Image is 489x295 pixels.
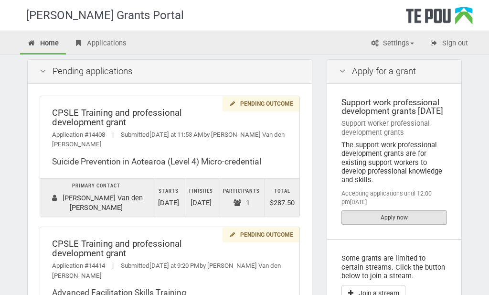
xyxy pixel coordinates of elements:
[52,157,287,167] div: Suicide Prevention in Aotearoa (Level 4) Micro-credential
[40,179,153,217] td: [PERSON_NAME] Van den [PERSON_NAME]
[153,179,184,217] td: [DATE]
[189,186,213,197] div: Finishes
[223,96,299,112] div: Pending outcome
[341,210,447,225] a: Apply now
[341,119,447,137] div: Support worker professional development grants
[52,239,287,259] div: CPSLE Training and professional development grant
[149,131,203,138] span: [DATE] at 11:53 AM
[223,186,260,197] div: Participants
[28,60,312,84] div: Pending applications
[341,254,447,280] p: Some grants are limited to certain streams. Click the button below to join a stream.
[327,60,461,84] div: Apply for a grant
[223,227,299,243] div: Pending outcome
[105,131,121,138] span: |
[67,33,134,55] a: Applications
[105,262,121,269] span: |
[341,98,447,116] div: Support work professional development grants [DATE]
[406,7,473,31] div: Te Pou Logo
[52,261,287,281] div: Application #14414 Submitted by [PERSON_NAME] Van den [PERSON_NAME]
[45,181,148,191] div: Primary contact
[265,179,299,217] td: $287.50
[341,141,447,185] div: The support work professional development grants are for existing support workers to develop prof...
[158,186,179,197] div: Starts
[52,130,287,150] div: Application #14408 Submitted by [PERSON_NAME] Van den [PERSON_NAME]
[422,33,475,55] a: Sign out
[341,189,447,207] div: Accepting applications until 12:00 pm[DATE]
[218,179,265,217] td: 1
[20,33,66,55] a: Home
[363,33,421,55] a: Settings
[149,262,200,269] span: [DATE] at 9:20 PM
[52,108,287,128] div: CPSLE Training and professional development grant
[270,186,295,197] div: Total
[184,179,218,217] td: [DATE]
